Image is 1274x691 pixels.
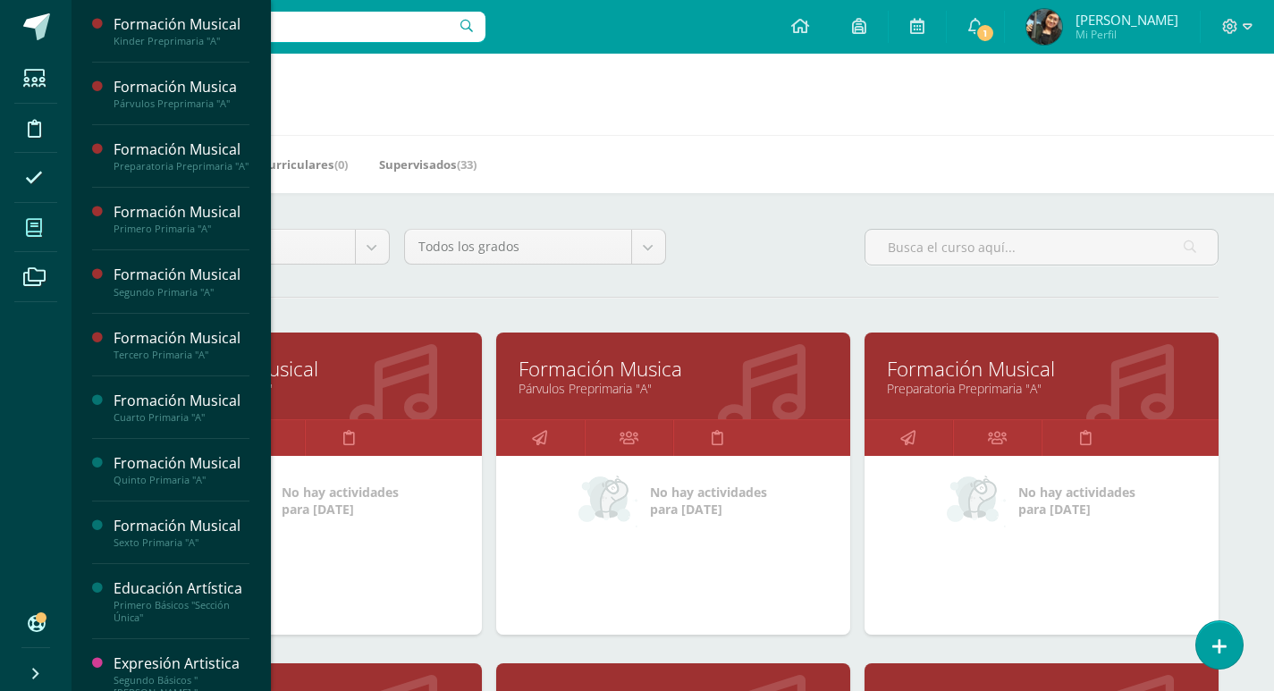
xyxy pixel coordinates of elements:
div: Formación Musical [114,202,249,223]
div: Primero Básicos "Sección Única" [114,599,249,624]
a: Mis Extracurriculares(0) [207,150,348,179]
a: Educación ArtísticaPrimero Básicos "Sección Única" [114,578,249,624]
div: Quinto Primaria "A" [114,474,249,486]
div: Sexto Primaria "A" [114,536,249,549]
div: Expresión Artistica [114,653,249,674]
span: (0) [334,156,348,173]
a: Formación MusicalKinder Preprimaria "A" [114,14,249,47]
div: Formación Musical [114,14,249,35]
a: Formación MusicalSegundo Primaria "A" [114,265,249,298]
div: Segundo Primaria "A" [114,286,249,299]
span: (33) [457,156,477,173]
div: Kinder Preprimaria "A" [114,35,249,47]
span: No hay actividades para [DATE] [282,484,399,518]
span: No hay actividades para [DATE] [1018,484,1135,518]
div: Educación Artística [114,578,249,599]
div: Formación Musical [114,139,249,160]
input: Busca un usuario... [83,12,485,42]
a: Formación MusicaPárvulos Preprimaria "A" [114,77,249,110]
a: Formación Musical [887,355,1196,383]
a: Formación MusicalPreparatoria Preprimaria "A" [114,139,249,173]
div: Fromación Musical [114,453,249,474]
a: Párvulos Preprimaria "A" [519,380,828,397]
div: Primero Primaria "A" [114,223,249,235]
input: Busca el curso aquí... [865,230,1218,265]
span: 1 [975,23,995,43]
span: Todos los grados [418,230,618,264]
a: Formación MusicalPrimero Primaria "A" [114,202,249,235]
div: Párvulos Preprimaria "A" [114,97,249,110]
div: Formación Musical [114,328,249,349]
img: 439d448c487c85982186577c6a0dea94.png [1026,9,1062,45]
span: [PERSON_NAME] [1076,11,1178,29]
a: Todos los grados [405,230,665,264]
span: No hay actividades para [DATE] [650,484,767,518]
img: no_activities_small.png [947,474,1006,527]
div: Preparatoria Preprimaria "A" [114,160,249,173]
div: Tercero Primaria "A" [114,349,249,361]
img: no_activities_small.png [578,474,637,527]
a: Kinder Preprimaria "A" [150,380,460,397]
a: Formación Musica [519,355,828,383]
a: Formación MusicalSexto Primaria "A" [114,516,249,549]
a: Fromación MusicalQuinto Primaria "A" [114,453,249,486]
a: Preparatoria Preprimaria "A" [887,380,1196,397]
div: Fromación Musical [114,391,249,411]
a: Formación MusicalTercero Primaria "A" [114,328,249,361]
div: Cuarto Primaria "A" [114,411,249,424]
div: Formación Musical [114,265,249,285]
div: Formación Musica [114,77,249,97]
a: Fromación MusicalCuarto Primaria "A" [114,391,249,424]
span: Mi Perfil [1076,27,1178,42]
a: Formación Musical [150,355,460,383]
a: Supervisados(33) [379,150,477,179]
div: Formación Musical [114,516,249,536]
